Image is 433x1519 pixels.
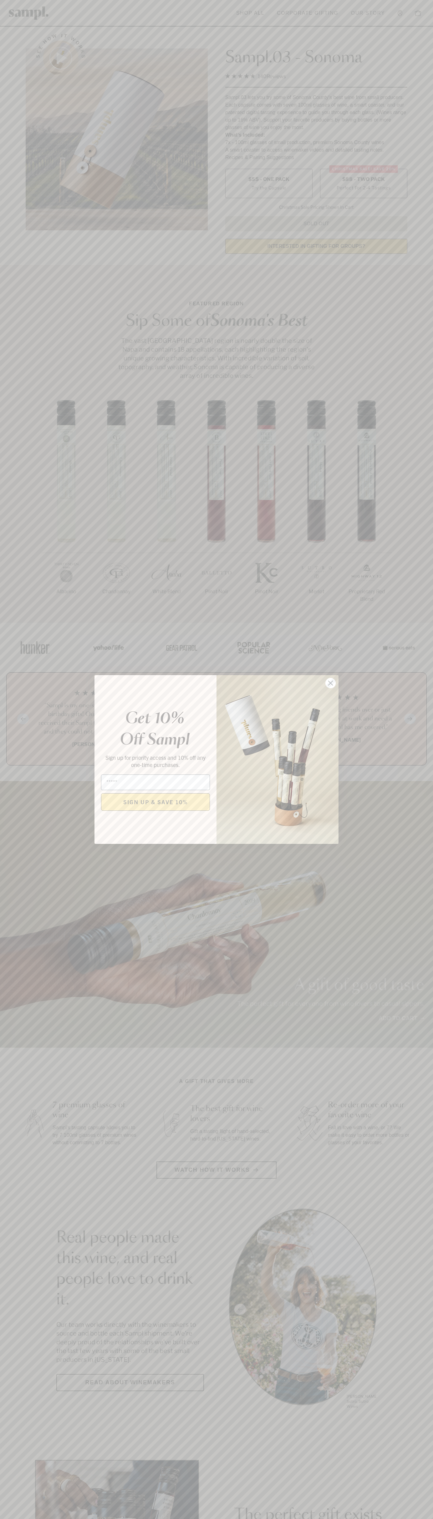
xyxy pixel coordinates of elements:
span: Sign up for priority access and 10% off any one-time purchases. [105,754,206,768]
button: SIGN UP & SAVE 10% [101,793,210,811]
input: Email [101,775,210,790]
button: Close dialog [325,678,336,689]
em: Get 10% Off Sampl [120,711,190,748]
img: 96933287-25a1-481a-a6d8-4dd623390dc6.png [216,675,339,844]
